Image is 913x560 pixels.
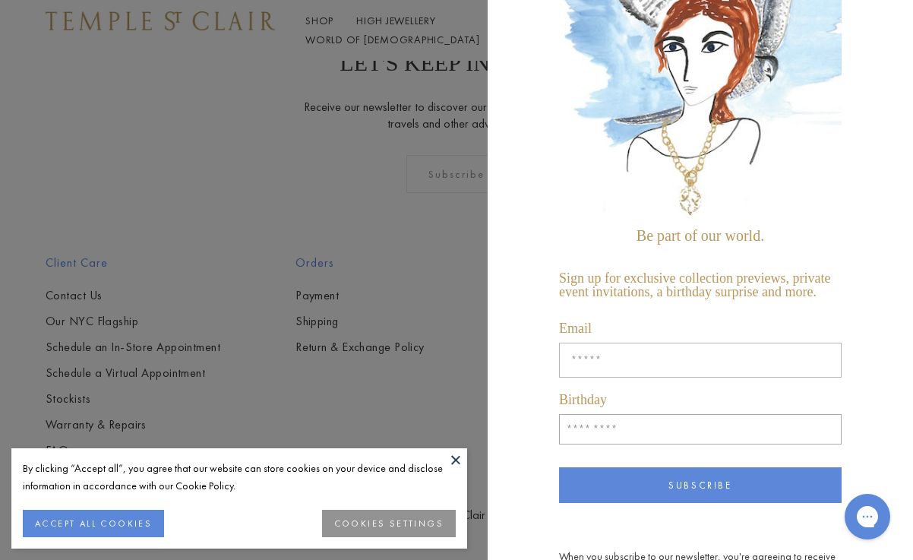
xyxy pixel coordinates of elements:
button: COOKIES SETTINGS [322,510,456,537]
p: Be part of our world. [559,223,842,248]
input: Birthday [559,414,842,445]
p: Sign up for exclusive collection previews, private event invitations, a birthday surprise and more. [559,248,842,306]
iframe: Gorgias live chat messenger [837,489,898,545]
p: Birthday [559,378,607,414]
button: ACCEPT ALL COOKIES [23,510,164,537]
input: Enter your email address [559,343,842,378]
button: Subscribe [559,467,842,503]
p: Email [559,306,592,343]
div: By clicking “Accept all”, you agree that our website can store cookies on your device and disclos... [23,460,456,495]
